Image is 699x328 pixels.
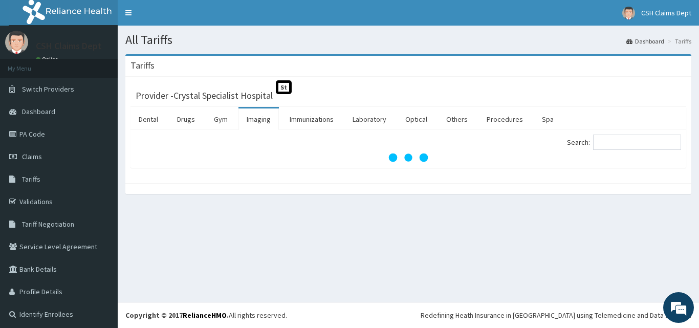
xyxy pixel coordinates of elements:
a: Spa [534,108,562,130]
a: Others [438,108,476,130]
span: Switch Providers [22,84,74,94]
img: User Image [5,31,28,54]
input: Search: [593,135,681,150]
footer: All rights reserved. [118,302,699,328]
a: Gym [206,108,236,130]
strong: Copyright © 2017 . [125,311,229,320]
h3: Tariffs [130,61,155,70]
a: Drugs [169,108,203,130]
div: Chat with us now [53,57,172,71]
a: Procedures [478,108,531,130]
p: CSH Claims Dept [36,41,102,51]
textarea: Type your message and hit 'Enter' [5,219,195,255]
div: Redefining Heath Insurance in [GEOGRAPHIC_DATA] using Telemedicine and Data Science! [421,310,691,320]
svg: audio-loading [388,137,429,178]
a: Imaging [238,108,279,130]
span: Claims [22,152,42,161]
span: Tariff Negotiation [22,220,74,229]
a: Dashboard [626,37,664,46]
span: We're online! [59,99,141,202]
img: d_794563401_company_1708531726252_794563401 [19,51,41,77]
a: Laboratory [344,108,395,130]
a: Immunizations [281,108,342,130]
span: Dashboard [22,107,55,116]
a: Online [36,56,60,63]
a: Dental [130,108,166,130]
span: St [276,80,292,94]
div: Minimize live chat window [168,5,192,30]
label: Search: [567,135,681,150]
h3: Provider - Crystal Specialist Hospital [136,91,273,100]
span: Tariffs [22,174,40,184]
span: CSH Claims Dept [641,8,691,17]
a: Optical [397,108,435,130]
li: Tariffs [665,37,691,46]
h1: All Tariffs [125,33,691,47]
a: RelianceHMO [183,311,227,320]
img: User Image [622,7,635,19]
